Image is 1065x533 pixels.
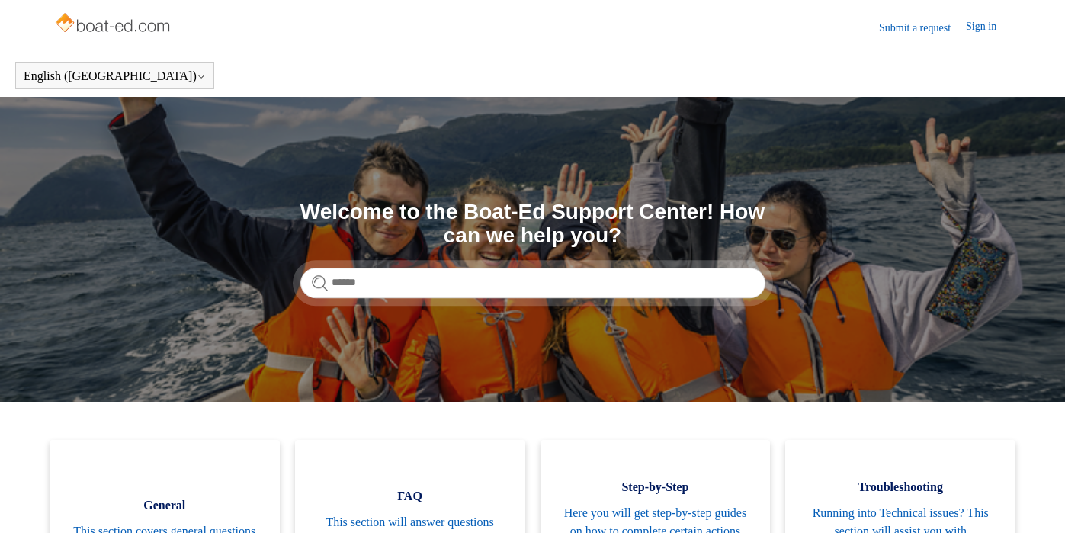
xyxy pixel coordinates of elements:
h1: Welcome to the Boat-Ed Support Center! How can we help you? [300,201,765,248]
img: Boat-Ed Help Center home page [53,9,175,40]
span: Step-by-Step [563,478,748,496]
input: Search [300,268,765,298]
div: Live chat [1014,482,1054,522]
span: General [72,496,257,515]
span: Troubleshooting [808,478,993,496]
a: Sign in [966,18,1012,37]
button: English ([GEOGRAPHIC_DATA]) [24,69,206,83]
a: Submit a request [879,20,966,36]
span: FAQ [318,487,502,506]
